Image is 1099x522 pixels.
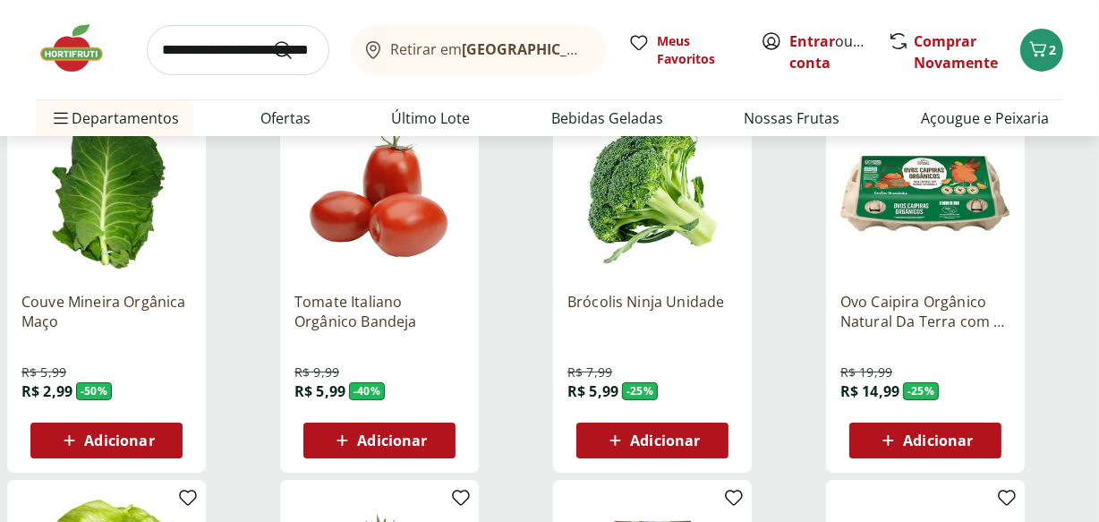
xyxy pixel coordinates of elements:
[789,31,835,51] a: Entrar
[294,364,339,381] span: R$ 9,99
[391,107,470,129] a: Último Lote
[21,107,192,278] img: Couve Mineira Orgânica Maço
[147,25,329,75] input: search
[840,364,892,381] span: R$ 19,99
[349,382,385,400] span: - 40 %
[84,433,154,448] span: Adicionar
[630,433,700,448] span: Adicionar
[789,30,869,73] span: ou
[567,107,737,278] img: Brócolis Ninja Unidade
[294,381,345,401] span: R$ 5,99
[628,32,739,68] a: Meus Favoritos
[272,39,315,61] button: Submit Search
[21,381,72,401] span: R$ 2,99
[260,107,311,129] a: Ofertas
[576,423,728,458] button: Adicionar
[50,97,179,140] span: Departamentos
[567,292,737,331] a: Brócolis Ninja Unidade
[657,32,739,68] span: Meus Favoritos
[840,381,899,401] span: R$ 14,99
[840,107,1010,278] img: Ovo Caipira Orgânico Natural Da Terra com 10 unidade
[303,423,456,458] button: Adicionar
[789,31,888,73] a: Criar conta
[622,382,658,400] span: - 25 %
[567,381,618,401] span: R$ 5,99
[294,107,464,278] img: Tomate Italiano Orgânico Bandeja
[463,39,764,59] b: [GEOGRAPHIC_DATA]/[GEOGRAPHIC_DATA]
[849,423,1001,458] button: Adicionar
[351,25,607,75] button: Retirar em[GEOGRAPHIC_DATA]/[GEOGRAPHIC_DATA]
[903,433,973,448] span: Adicionar
[1049,41,1056,58] span: 2
[744,107,839,129] a: Nossas Frutas
[551,107,663,129] a: Bebidas Geladas
[567,364,612,381] span: R$ 7,99
[903,382,939,400] span: - 25 %
[357,433,427,448] span: Adicionar
[50,97,72,140] button: Menu
[21,364,66,381] span: R$ 5,99
[36,21,125,75] img: Hortifruti
[391,41,589,57] span: Retirar em
[1020,29,1063,72] button: Carrinho
[30,423,183,458] button: Adicionar
[76,382,112,400] span: - 50 %
[294,292,464,331] a: Tomate Italiano Orgânico Bandeja
[840,292,1010,331] a: Ovo Caipira Orgânico Natural Da Terra com 10 unidade
[921,107,1049,129] a: Açougue e Peixaria
[21,292,192,331] a: Couve Mineira Orgânica Maço
[914,31,998,73] a: Comprar Novamente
